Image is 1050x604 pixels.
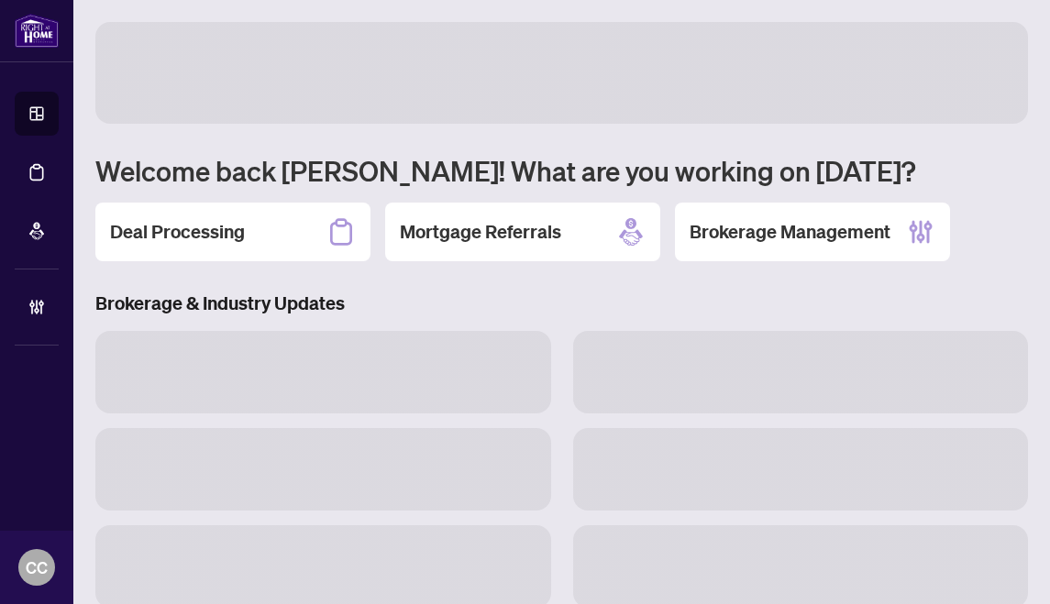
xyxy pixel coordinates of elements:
h2: Brokerage Management [690,219,890,245]
span: CC [26,555,48,580]
h2: Deal Processing [110,219,245,245]
img: logo [15,14,59,48]
h2: Mortgage Referrals [400,219,561,245]
h3: Brokerage & Industry Updates [95,291,1028,316]
h1: Welcome back [PERSON_NAME]! What are you working on [DATE]? [95,153,1028,188]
